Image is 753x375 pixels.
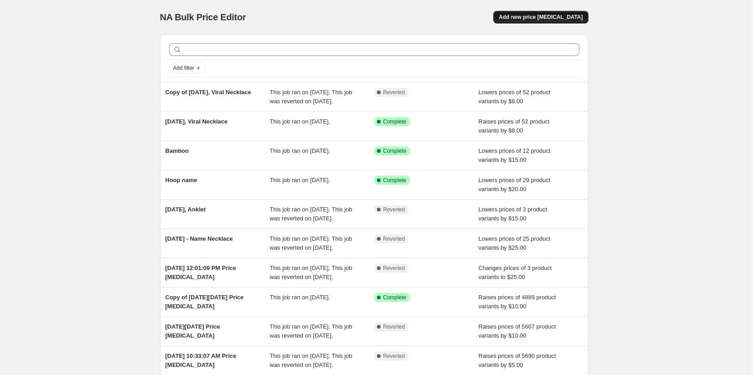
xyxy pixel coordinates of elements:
[165,118,228,125] span: [DATE], Viral Necklace
[493,11,588,23] button: Add new price [MEDICAL_DATA]
[478,352,556,368] span: Raises prices of 5690 product variants by $5.00
[270,265,352,280] span: This job ran on [DATE]. This job was reverted on [DATE].
[165,352,237,368] span: [DATE] 10:33:07 AM Price [MEDICAL_DATA]
[165,294,244,310] span: Copy of [DATE][DATE] Price [MEDICAL_DATA]
[270,118,330,125] span: This job ran on [DATE].
[383,352,405,360] span: Reverted
[478,147,551,163] span: Lowers prices of 12 product variants by $15.00
[499,14,583,21] span: Add new price [MEDICAL_DATA]
[165,265,236,280] span: [DATE] 12:01:09 PM Price [MEDICAL_DATA]
[165,147,189,154] span: Bamboo
[270,206,352,222] span: This job ran on [DATE]. This job was reverted on [DATE].
[165,206,206,213] span: [DATE], Anklet
[165,323,220,339] span: [DATE][DATE] Price [MEDICAL_DATA]
[478,206,547,222] span: Lowers prices of 3 product variants by $15.00
[165,177,197,183] span: Hoop name
[383,294,406,301] span: Complete
[160,12,246,22] span: NA Bulk Price Editor
[478,89,551,105] span: Lowers prices of 52 product variants by $8.00
[165,89,251,96] span: Copy of [DATE], Viral Necklace
[383,265,405,272] span: Reverted
[169,63,205,73] button: Add filter
[478,323,556,339] span: Raises prices of 5607 product variants by $10.00
[270,235,352,251] span: This job ran on [DATE]. This job was reverted on [DATE].
[478,177,551,192] span: Lowers prices of 29 product variants by $20.00
[270,89,352,105] span: This job ran on [DATE]. This job was reverted on [DATE].
[270,147,330,154] span: This job ran on [DATE].
[478,294,556,310] span: Raises prices of 4889 product variants by $10.00
[383,206,405,213] span: Reverted
[270,352,352,368] span: This job ran on [DATE]. This job was reverted on [DATE].
[383,235,405,242] span: Reverted
[270,177,330,183] span: This job ran on [DATE].
[270,294,330,301] span: This job ran on [DATE].
[165,235,233,242] span: [DATE] - Name Necklace
[478,235,551,251] span: Lowers prices of 25 product variants by $25.00
[173,64,194,72] span: Add filter
[383,323,405,330] span: Reverted
[383,177,406,184] span: Complete
[383,147,406,155] span: Complete
[383,118,406,125] span: Complete
[478,118,550,134] span: Raises prices of 52 product variants by $8.00
[383,89,405,96] span: Reverted
[270,323,352,339] span: This job ran on [DATE]. This job was reverted on [DATE].
[478,265,552,280] span: Changes prices of 3 product variants to $25.00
